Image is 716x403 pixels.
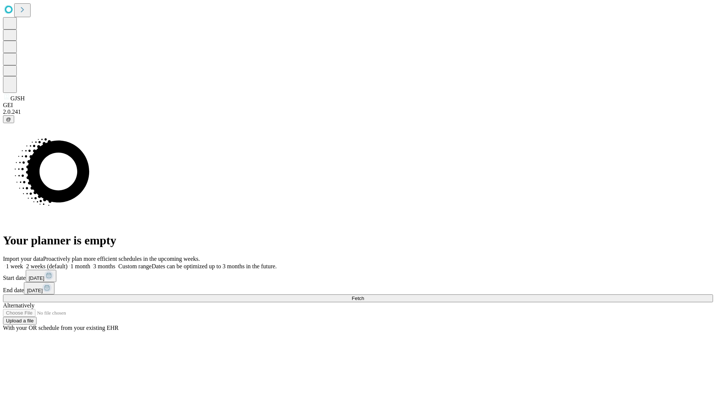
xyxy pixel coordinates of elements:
span: Import your data [3,256,43,262]
span: [DATE] [29,275,44,281]
span: With your OR schedule from your existing EHR [3,325,119,331]
span: Fetch [352,296,364,301]
span: Custom range [118,263,151,269]
span: 2 weeks (default) [26,263,67,269]
button: @ [3,115,14,123]
span: [DATE] [27,288,43,293]
span: 1 week [6,263,23,269]
span: 3 months [93,263,115,269]
span: @ [6,116,11,122]
h1: Your planner is empty [3,234,713,247]
span: 1 month [70,263,90,269]
button: [DATE] [26,270,56,282]
div: End date [3,282,713,294]
span: GJSH [10,95,25,101]
span: Alternatively [3,302,34,309]
div: Start date [3,270,713,282]
span: Dates can be optimized up to 3 months in the future. [152,263,277,269]
button: [DATE] [24,282,54,294]
button: Fetch [3,294,713,302]
button: Upload a file [3,317,37,325]
div: GEI [3,102,713,109]
div: 2.0.241 [3,109,713,115]
span: Proactively plan more efficient schedules in the upcoming weeks. [43,256,200,262]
